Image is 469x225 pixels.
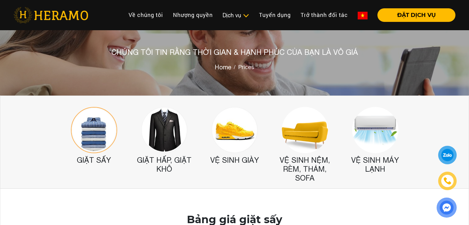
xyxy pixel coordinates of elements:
[352,107,398,153] img: Bảng giá vệ sinh máy lạnh - Heramo.com
[254,8,296,22] a: Tuyển dụng
[215,63,231,72] a: Home
[124,8,168,22] a: Về chúng tôi
[377,8,455,22] button: ĐẶT DỊCH VỤ
[345,156,406,174] h2: Vệ sinh máy lạnh
[14,7,88,23] img: heramo-logo.png
[231,63,254,72] li: Prices
[372,12,455,18] a: ĐẶT DỊCH VỤ
[204,156,265,165] h2: Vệ sinh giày
[111,48,358,57] h1: Chúng tôi tin rằng thời gian & hạnh phúc của bạn là vô giá
[71,107,117,153] img: Bảng giá giặt ủi, giặt sấy - Heramo.com
[243,13,249,19] img: subToggleIcon
[141,107,187,153] img: Bảng giá giặt hấp, giặt khô - Heramo.com
[439,173,456,190] a: phone-icon
[274,156,335,182] h2: Vệ sinh Nệm, Rèm, Thảm, SOFA
[358,12,368,19] img: vn-flag.png
[64,156,125,165] h2: Giặt sấy
[223,11,249,19] div: Dịch vụ
[212,107,258,153] img: Bảng giá giặt giày, vệ sinh giày, tẩy ố, repaint giày - Heramo.com
[296,8,353,22] a: Trở thành đối tác
[134,156,195,174] h2: Giặt Hấp, giặt khô
[168,8,218,22] a: Nhượng quyền
[443,177,452,186] img: phone-icon
[282,107,328,153] img: Bảng giá vệ sinh, giặt sofa nệm rèm thảm - Heramo.com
